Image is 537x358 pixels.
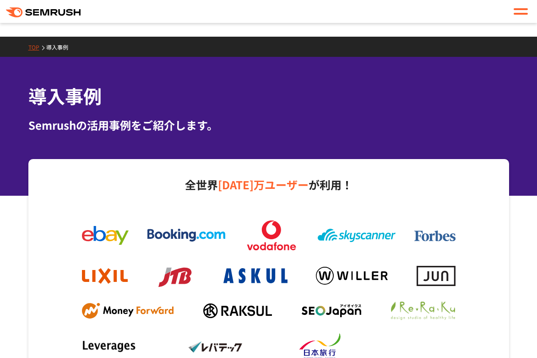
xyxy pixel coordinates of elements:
[414,231,456,242] img: forbes
[147,229,225,242] img: booking
[318,229,396,242] img: skyscanner
[28,117,509,133] div: Semrushの活用事例をご紹介します。
[203,303,272,318] img: raksul
[46,43,75,51] a: 導入事例
[302,304,361,317] img: seojapan
[401,340,456,353] img: dummy
[82,303,174,319] img: mf
[156,263,195,289] img: jtb
[82,226,129,245] img: ebay
[244,220,299,250] img: vodafone
[218,176,309,193] span: [DATE]万ユーザー
[188,341,243,353] img: levtech
[417,266,456,286] img: jun
[223,268,287,283] img: askul
[28,83,509,110] h1: 導入事例
[391,302,455,320] img: ReRaKu
[82,268,128,284] img: lixil
[316,267,388,285] img: willer
[28,43,46,51] a: TOP
[82,340,137,353] img: leverages
[73,175,465,194] p: 全世界 が利用！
